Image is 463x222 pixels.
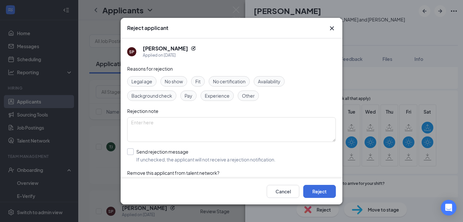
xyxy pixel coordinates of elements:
div: SP [129,49,134,54]
span: Experience [205,92,230,99]
svg: Cross [328,24,336,32]
button: Cancel [267,185,299,198]
span: No certification [213,78,246,85]
button: Close [328,24,336,32]
span: Fit [195,78,201,85]
span: Reasons for rejection [127,66,173,72]
span: Rejection note [127,108,158,114]
h3: Reject applicant [127,24,168,32]
span: Other [242,92,255,99]
span: Legal age [131,78,152,85]
button: Reject [303,185,336,198]
span: Pay [185,92,192,99]
span: No show [165,78,183,85]
span: Background check [131,92,172,99]
span: Availability [258,78,280,85]
span: Remove this applicant from talent network? [127,170,219,176]
h5: [PERSON_NAME] [143,45,188,52]
div: Open Intercom Messenger [441,200,456,215]
div: Applied on [DATE] [143,52,196,59]
svg: Reapply [191,46,196,51]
